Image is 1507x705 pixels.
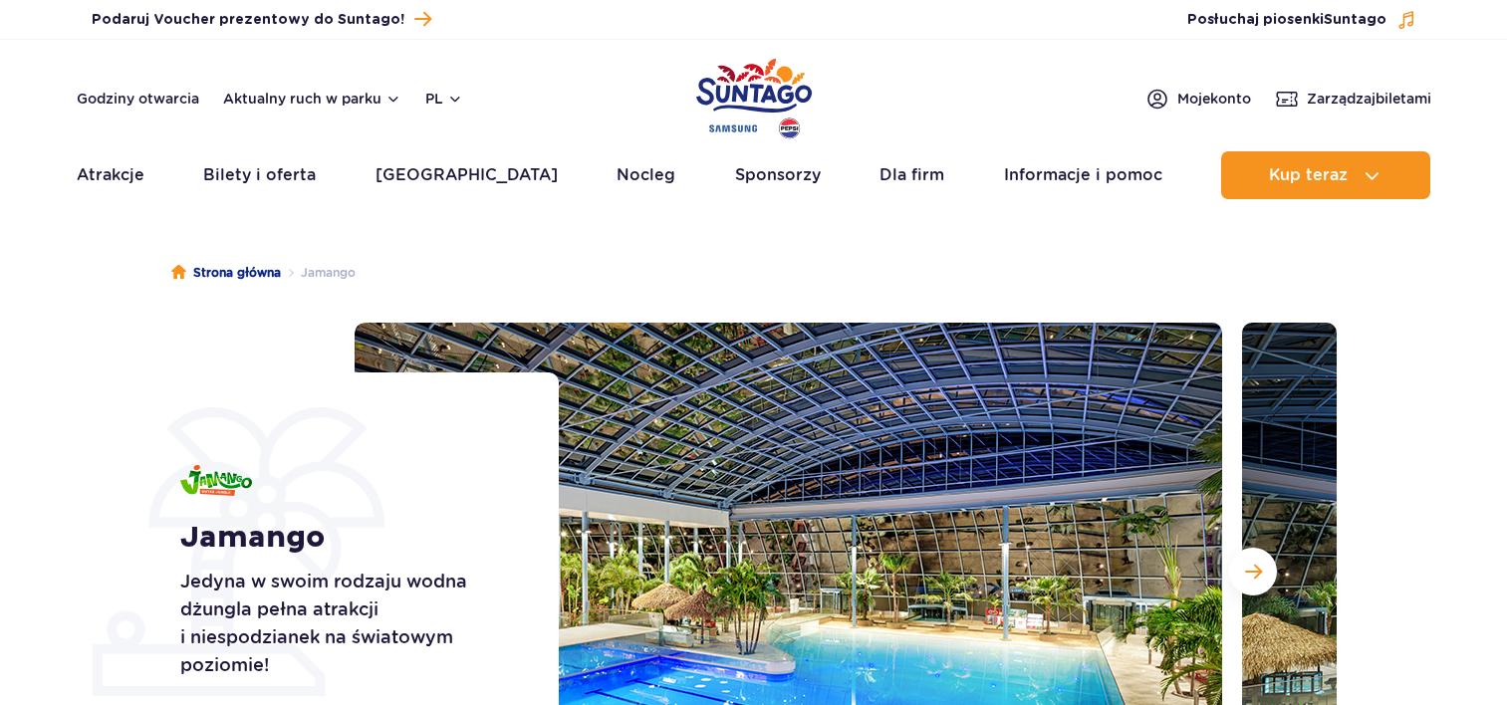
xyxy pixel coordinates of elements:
[1221,151,1430,199] button: Kup teraz
[223,91,401,107] button: Aktualny ruch w parku
[1229,548,1277,595] button: Następny slajd
[77,89,199,109] a: Godziny otwarcia
[77,151,144,199] a: Atrakcje
[281,263,356,283] li: Jamango
[1324,13,1386,27] span: Suntago
[1275,87,1431,111] a: Zarządzajbiletami
[376,151,558,199] a: [GEOGRAPHIC_DATA]
[180,568,514,679] p: Jedyna w swoim rodzaju wodna dżungla pełna atrakcji i niespodzianek na światowym poziomie!
[171,263,281,283] a: Strona główna
[180,520,514,556] h1: Jamango
[879,151,944,199] a: Dla firm
[617,151,675,199] a: Nocleg
[1004,151,1162,199] a: Informacje i pomoc
[735,151,821,199] a: Sponsorzy
[1177,89,1251,109] span: Moje konto
[1269,166,1348,184] span: Kup teraz
[92,10,404,30] span: Podaruj Voucher prezentowy do Suntago!
[92,6,431,33] a: Podaruj Voucher prezentowy do Suntago!
[425,89,463,109] button: pl
[1187,10,1416,30] button: Posłuchaj piosenkiSuntago
[696,50,812,141] a: Park of Poland
[203,151,316,199] a: Bilety i oferta
[1187,10,1386,30] span: Posłuchaj piosenki
[180,465,252,496] img: Jamango
[1307,89,1431,109] span: Zarządzaj biletami
[1145,87,1251,111] a: Mojekonto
